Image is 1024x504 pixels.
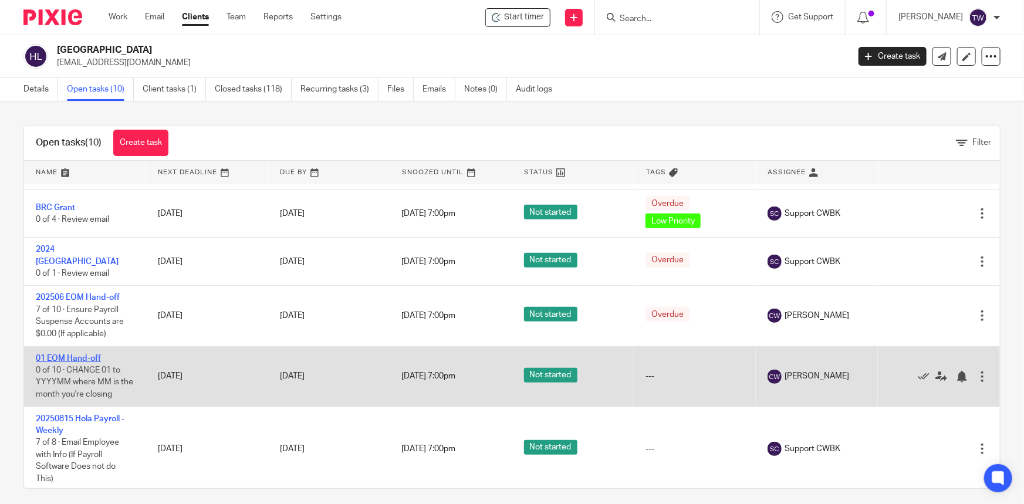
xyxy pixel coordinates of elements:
[524,440,577,455] span: Not started
[504,11,544,23] span: Start timer
[146,190,268,238] td: [DATE]
[524,253,577,268] span: Not started
[23,44,48,69] img: svg%3E
[646,253,690,268] span: Overdue
[300,78,378,101] a: Recurring tasks (3)
[619,14,724,25] input: Search
[146,286,268,346] td: [DATE]
[646,196,690,211] span: Overdue
[36,215,109,224] span: 0 of 4 · Review email
[402,312,456,320] span: [DATE] 7:00pm
[788,13,833,21] span: Get Support
[280,209,305,218] span: [DATE]
[646,443,744,455] div: ---
[23,9,82,25] img: Pixie
[402,209,456,218] span: [DATE] 7:00pm
[57,44,684,56] h2: [GEOGRAPHIC_DATA]
[785,443,840,455] span: Support CWBK
[516,78,561,101] a: Audit logs
[768,442,782,456] img: svg%3E
[36,293,120,302] a: 202506 EOM Hand-off
[145,11,164,23] a: Email
[972,138,991,147] span: Filter
[36,438,119,483] span: 7 of 8 · Email Employee with Info (If Payroll Software Does not do This)
[524,307,577,322] span: Not started
[524,368,577,383] span: Not started
[402,445,456,453] span: [DATE] 7:00pm
[182,11,209,23] a: Clients
[768,207,782,221] img: svg%3E
[36,204,75,212] a: BRC Grant
[146,407,268,491] td: [DATE]
[785,310,849,322] span: [PERSON_NAME]
[402,169,464,175] span: Snoozed Until
[280,312,305,320] span: [DATE]
[36,269,109,278] span: 0 of 1 · Review email
[280,372,305,380] span: [DATE]
[36,137,102,149] h1: Open tasks
[36,354,101,363] a: 01 EOM Hand-off
[402,373,456,381] span: [DATE] 7:00pm
[969,8,988,27] img: svg%3E
[113,130,168,156] a: Create task
[146,238,268,286] td: [DATE]
[109,11,127,23] a: Work
[646,214,701,228] span: Low Priority
[898,11,963,23] p: [PERSON_NAME]
[646,169,666,175] span: Tags
[215,78,292,101] a: Closed tasks (118)
[36,366,133,398] span: 0 of 10 · CHANGE 01 to YYYYMM where MM is the month you're closing
[785,208,840,219] span: Support CWBK
[387,78,414,101] a: Files
[57,57,841,69] p: [EMAIL_ADDRESS][DOMAIN_NAME]
[768,370,782,384] img: svg%3E
[85,138,102,147] span: (10)
[36,415,124,435] a: 20250815 Hola Payroll - Weekly
[23,78,58,101] a: Details
[402,258,456,266] span: [DATE] 7:00pm
[646,307,690,322] span: Overdue
[485,8,550,27] div: HOLA Lakeway
[143,78,206,101] a: Client tasks (1)
[918,370,935,382] a: Mark as done
[768,309,782,323] img: svg%3E
[146,346,268,407] td: [DATE]
[524,205,577,219] span: Not started
[524,169,553,175] span: Status
[768,255,782,269] img: svg%3E
[280,258,305,266] span: [DATE]
[36,245,119,265] a: 2024 [GEOGRAPHIC_DATA]
[785,370,849,382] span: [PERSON_NAME]
[785,256,840,268] span: Support CWBK
[263,11,293,23] a: Reports
[423,78,455,101] a: Emails
[646,370,744,382] div: ---
[227,11,246,23] a: Team
[36,306,124,338] span: 7 of 10 · Ensure Payroll Suspense Accounts are $0.00 (If applicable)
[464,78,507,101] a: Notes (0)
[280,445,305,453] span: [DATE]
[67,78,134,101] a: Open tasks (10)
[310,11,342,23] a: Settings
[859,47,927,66] a: Create task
